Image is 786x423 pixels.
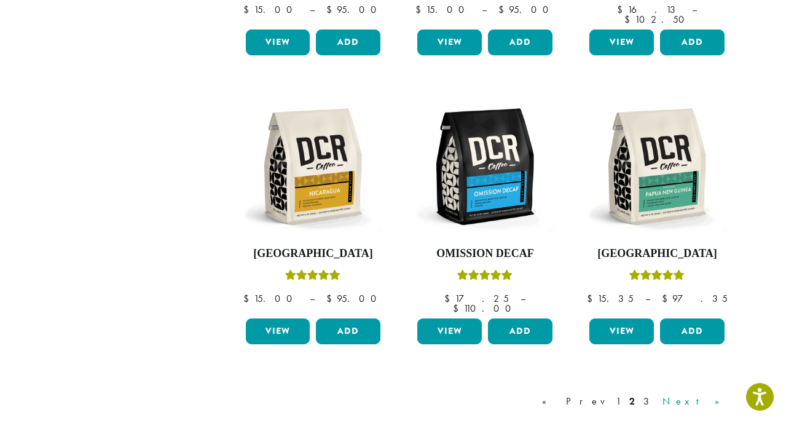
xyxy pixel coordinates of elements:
button: Add [488,318,552,344]
span: $ [617,3,627,16]
img: DCR-12oz-Omission-Decaf-scaled.png [414,96,556,237]
bdi: 95.00 [498,3,554,16]
bdi: 97.35 [662,292,728,305]
span: $ [243,292,254,305]
img: DCR-12oz-Papua-New-Guinea-Stock-scaled.png [586,96,728,237]
button: Add [660,30,725,55]
span: – [310,3,315,16]
a: [GEOGRAPHIC_DATA]Rated 5.00 out of 5 [586,96,728,314]
span: – [645,292,650,305]
span: – [521,292,525,305]
button: Add [488,30,552,55]
button: Add [316,30,380,55]
span: $ [444,292,455,305]
h4: [GEOGRAPHIC_DATA] [586,247,728,261]
h4: Omission Decaf [414,247,556,261]
a: View [589,318,654,344]
span: $ [415,3,426,16]
bdi: 110.00 [453,302,517,315]
button: Add [660,318,725,344]
a: View [417,30,482,55]
bdi: 95.00 [326,3,382,16]
div: Rated 4.33 out of 5 [457,268,513,287]
span: $ [326,3,337,16]
bdi: 95.00 [326,292,382,305]
span: – [692,3,697,16]
button: Add [316,318,380,344]
span: $ [498,3,509,16]
a: Next » [660,394,731,409]
div: Rated 5.00 out of 5 [629,268,685,287]
bdi: 17.25 [444,292,509,305]
a: 2 [627,394,637,409]
h4: [GEOGRAPHIC_DATA] [243,247,384,261]
bdi: 102.50 [624,13,690,26]
a: View [589,30,654,55]
bdi: 15.00 [243,292,298,305]
span: $ [662,292,672,305]
a: View [246,30,310,55]
a: View [417,318,482,344]
bdi: 15.35 [587,292,634,305]
span: $ [453,302,463,315]
span: $ [587,292,597,305]
a: 3 [641,394,656,409]
img: DCR-12oz-Nicaragua-Stock-scaled.png [242,96,383,237]
a: Omission DecafRated 4.33 out of 5 [414,96,556,314]
a: [GEOGRAPHIC_DATA]Rated 5.00 out of 5 [243,96,384,314]
bdi: 15.00 [415,3,470,16]
span: $ [326,292,337,305]
div: Rated 5.00 out of 5 [285,268,340,287]
span: $ [243,3,254,16]
span: $ [624,13,635,26]
a: « Prev [540,394,610,409]
span: – [482,3,487,16]
a: View [246,318,310,344]
bdi: 15.00 [243,3,298,16]
bdi: 16.13 [617,3,680,16]
span: – [310,292,315,305]
a: 1 [613,394,623,409]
